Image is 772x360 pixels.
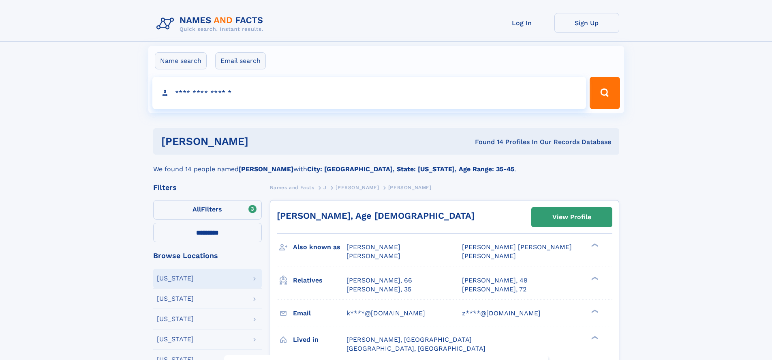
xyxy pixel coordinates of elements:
[192,205,201,213] span: All
[307,165,514,173] b: City: [GEOGRAPHIC_DATA], State: [US_STATE], Age Range: 35-45
[155,52,207,69] label: Name search
[215,52,266,69] label: Email search
[336,185,379,190] span: [PERSON_NAME]
[293,274,346,287] h3: Relatives
[532,207,612,227] a: View Profile
[157,295,194,302] div: [US_STATE]
[157,275,194,282] div: [US_STATE]
[336,182,379,192] a: [PERSON_NAME]
[589,308,599,314] div: ❯
[590,77,620,109] button: Search Button
[153,155,619,174] div: We found 14 people named with .
[270,182,314,192] a: Names and Facts
[293,333,346,347] h3: Lived in
[346,276,412,285] a: [PERSON_NAME], 66
[462,285,526,294] a: [PERSON_NAME], 72
[293,240,346,254] h3: Also known as
[490,13,554,33] a: Log In
[161,136,362,147] h1: [PERSON_NAME]
[323,185,327,190] span: J
[589,276,599,281] div: ❯
[293,306,346,320] h3: Email
[157,316,194,322] div: [US_STATE]
[361,138,611,147] div: Found 14 Profiles In Our Records Database
[462,243,572,251] span: [PERSON_NAME] [PERSON_NAME]
[153,184,262,191] div: Filters
[554,13,619,33] a: Sign Up
[157,336,194,343] div: [US_STATE]
[152,77,586,109] input: search input
[462,276,528,285] a: [PERSON_NAME], 49
[277,211,475,221] a: [PERSON_NAME], Age [DEMOGRAPHIC_DATA]
[462,252,516,260] span: [PERSON_NAME]
[346,285,411,294] a: [PERSON_NAME], 35
[153,13,270,35] img: Logo Names and Facts
[153,252,262,259] div: Browse Locations
[589,335,599,340] div: ❯
[346,243,400,251] span: [PERSON_NAME]
[552,208,591,226] div: View Profile
[153,200,262,220] label: Filters
[323,182,327,192] a: J
[589,243,599,248] div: ❯
[388,185,432,190] span: [PERSON_NAME]
[346,252,400,260] span: [PERSON_NAME]
[239,165,293,173] b: [PERSON_NAME]
[346,345,485,352] span: [GEOGRAPHIC_DATA], [GEOGRAPHIC_DATA]
[346,336,472,343] span: [PERSON_NAME], [GEOGRAPHIC_DATA]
